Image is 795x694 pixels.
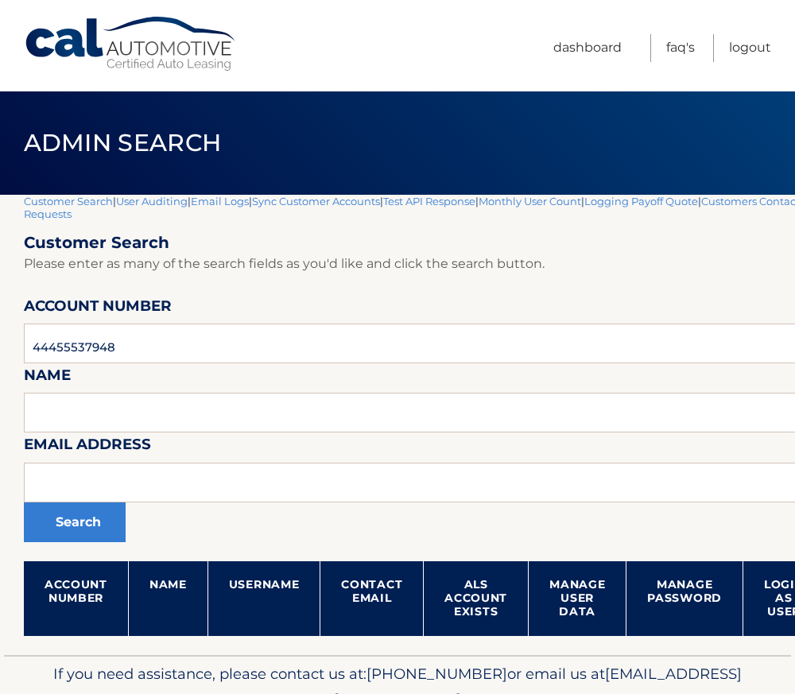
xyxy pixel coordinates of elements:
label: Email Address [24,432,151,462]
a: User Auditing [116,195,188,207]
span: [PHONE_NUMBER] [366,665,507,683]
label: Account Number [24,294,172,324]
th: Contact Email [320,561,424,636]
th: Account Number [24,561,128,636]
label: Name [24,363,71,393]
a: Cal Automotive [24,16,238,72]
a: Dashboard [553,34,622,62]
th: ALS Account Exists [424,561,529,636]
span: Admin Search [24,128,222,157]
a: Sync Customer Accounts [252,195,380,207]
a: Email Logs [191,195,249,207]
a: Customer Search [24,195,113,207]
a: Logging Payoff Quote [584,195,698,207]
a: Test API Response [383,195,475,207]
a: FAQ's [666,34,695,62]
a: Logout [729,34,771,62]
th: Manage User Data [529,561,626,636]
button: Search [24,502,126,542]
a: Monthly User Count [479,195,581,207]
th: Username [207,561,320,636]
th: Manage Password [626,561,743,636]
th: Name [128,561,207,636]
